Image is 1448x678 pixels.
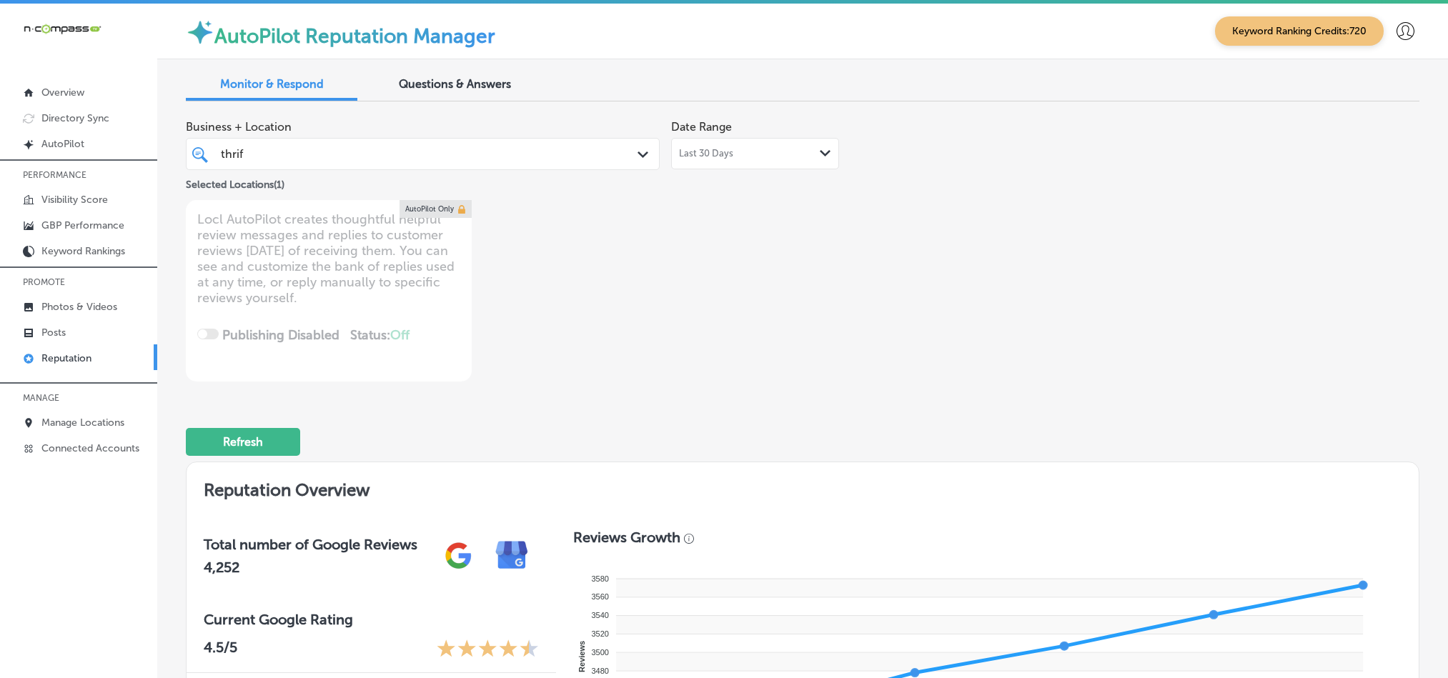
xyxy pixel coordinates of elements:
button: Refresh [186,428,300,456]
tspan: 3480 [592,667,609,675]
label: Date Range [671,120,732,134]
div: 4.5 Stars [437,639,539,661]
h3: Total number of Google Reviews [204,536,417,553]
tspan: 3540 [592,611,609,619]
p: Keyword Rankings [41,245,125,257]
img: autopilot-icon [186,18,214,46]
p: Posts [41,326,66,339]
img: 660ab0bf-5cc7-4cb8-ba1c-48b5ae0f18e60NCTV_CLogo_TV_Black_-500x88.png [23,22,101,36]
span: Last 30 Days [679,148,733,159]
h2: Reputation Overview [187,462,1419,512]
label: AutoPilot Reputation Manager [214,24,495,48]
span: Business + Location [186,120,660,134]
img: gPZS+5FD6qPJAAAAABJRU5ErkJggg== [432,529,485,582]
p: 4.5 /5 [204,639,237,661]
h3: Current Google Rating [204,611,539,628]
img: e7ababfa220611ac49bdb491a11684a6.png [485,529,539,582]
p: Overview [41,86,84,99]
span: Monitor & Respond [220,77,324,91]
tspan: 3580 [592,574,609,583]
p: Visibility Score [41,194,108,206]
tspan: 3500 [592,648,609,657]
tspan: 3560 [592,592,609,601]
p: Manage Locations [41,417,124,429]
span: Questions & Answers [399,77,511,91]
p: Selected Locations ( 1 ) [186,173,284,191]
p: AutoPilot [41,138,84,150]
p: Connected Accounts [41,442,139,454]
h2: 4,252 [204,559,417,576]
p: Reputation [41,352,91,364]
text: Reviews [577,641,586,672]
p: Directory Sync [41,112,109,124]
p: GBP Performance [41,219,124,231]
h3: Reviews Growth [573,529,680,546]
span: Keyword Ranking Credits: 720 [1215,16,1384,46]
tspan: 3520 [592,629,609,638]
p: Photos & Videos [41,301,117,313]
